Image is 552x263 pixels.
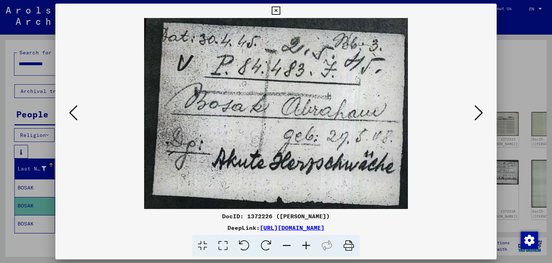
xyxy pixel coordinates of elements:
[55,212,497,220] div: DocID: 1372226 ([PERSON_NAME])
[80,18,473,209] img: 001.jpg
[55,223,497,232] div: DeepLink:
[520,231,538,249] div: Zustimmung ändern
[521,232,538,249] img: Zustimmung ändern
[260,224,325,231] a: [URL][DOMAIN_NAME]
